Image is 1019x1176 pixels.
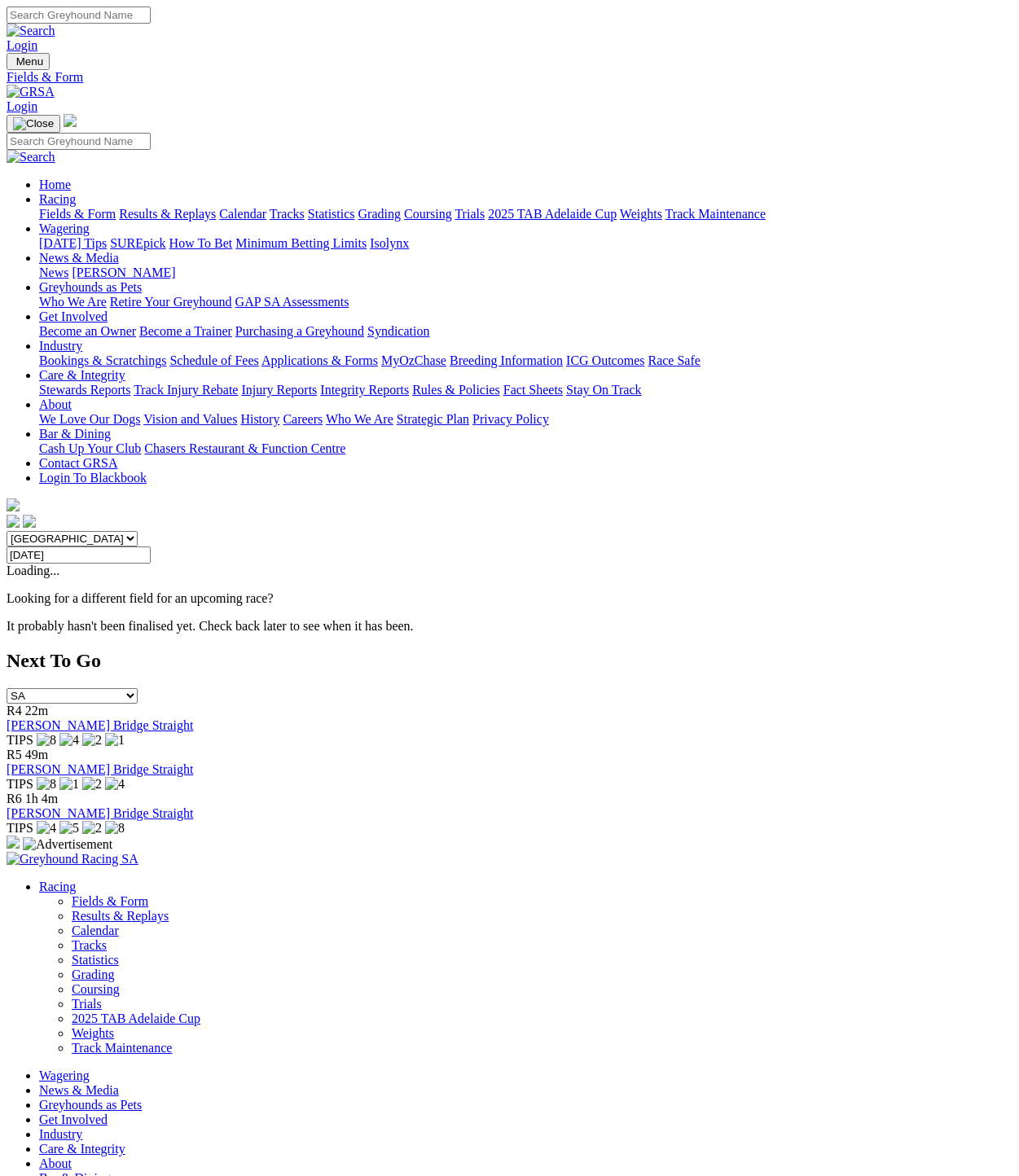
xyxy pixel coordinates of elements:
a: Calendar [72,924,119,937]
a: Fields & Form [7,70,1012,85]
input: Search [7,7,151,24]
a: Become an Owner [39,324,136,338]
a: News & Media [39,251,119,265]
a: How To Bet [169,236,233,250]
input: Select date [7,546,151,564]
a: [PERSON_NAME] Bridge Straight [7,762,193,776]
span: R6 [7,792,22,805]
a: Statistics [72,953,119,967]
a: 2025 TAB Adelaide Cup [72,1011,200,1025]
img: 4 [59,733,79,748]
a: About [39,1156,72,1170]
a: Wagering [39,1068,90,1082]
a: Industry [39,1127,82,1141]
a: Fields & Form [39,207,116,221]
span: TIPS [7,733,33,747]
a: Breeding Information [450,353,563,367]
img: logo-grsa-white.png [64,114,77,127]
a: Results & Replays [119,207,216,221]
a: Greyhounds as Pets [39,1098,142,1112]
a: Bar & Dining [39,427,111,441]
a: Weights [72,1026,114,1040]
a: Coursing [404,207,452,221]
a: Schedule of Fees [169,353,258,367]
a: Minimum Betting Limits [235,236,367,250]
a: Injury Reports [241,383,317,397]
a: Grading [358,207,401,221]
a: Race Safe [648,353,700,367]
a: Purchasing a Greyhound [235,324,364,338]
button: Toggle navigation [7,53,50,70]
img: 5 [59,821,79,836]
a: MyOzChase [381,353,446,367]
a: Vision and Values [143,412,237,426]
a: Trials [455,207,485,221]
a: Tracks [72,938,107,952]
div: About [39,412,1012,427]
img: Search [7,24,55,38]
a: Strategic Plan [397,412,469,426]
img: logo-grsa-white.png [7,498,20,511]
a: Bookings & Scratchings [39,353,166,367]
a: Results & Replays [72,909,169,923]
a: Trials [72,997,102,1011]
a: Greyhounds as Pets [39,280,142,294]
img: twitter.svg [23,515,36,528]
input: Search [7,133,151,150]
a: [PERSON_NAME] [72,265,175,279]
a: [PERSON_NAME] Bridge Straight [7,718,193,732]
a: Login [7,99,37,113]
span: R4 [7,704,22,717]
a: Tracks [270,207,305,221]
a: Who We Are [326,412,393,426]
img: 1 [59,777,79,792]
a: Racing [39,880,76,893]
a: SUREpick [110,236,165,250]
img: 2 [82,821,102,836]
a: Track Maintenance [665,207,766,221]
a: Privacy Policy [472,412,549,426]
img: Advertisement [23,837,112,852]
img: 2 [82,733,102,748]
div: Bar & Dining [39,441,1012,456]
img: facebook.svg [7,515,20,528]
span: Menu [16,55,43,68]
img: 2 [82,777,102,792]
a: Wagering [39,222,90,235]
a: Login To Blackbook [39,471,147,485]
div: Greyhounds as Pets [39,295,1012,309]
img: Search [7,150,55,165]
a: Careers [283,412,323,426]
img: GRSA [7,85,55,99]
div: News & Media [39,265,1012,280]
a: Care & Integrity [39,1142,125,1156]
a: News [39,265,68,279]
a: Fact Sheets [503,383,563,397]
span: 1h 4m [25,792,58,805]
a: Care & Integrity [39,368,125,382]
a: Get Involved [39,309,108,323]
a: Integrity Reports [320,383,409,397]
div: Wagering [39,236,1012,251]
a: History [240,412,279,426]
partial: It probably hasn't been finalised yet. Check back later to see when it has been. [7,619,414,633]
h2: Next To Go [7,650,1012,672]
button: Toggle navigation [7,115,60,133]
a: Applications & Forms [261,353,378,367]
a: Chasers Restaurant & Function Centre [144,441,345,455]
a: We Love Our Dogs [39,412,140,426]
a: ICG Outcomes [566,353,644,367]
img: 8 [37,733,56,748]
img: 1 [105,733,125,748]
a: Racing [39,192,76,206]
div: Racing [39,207,1012,222]
span: 49m [25,748,48,761]
a: Contact GRSA [39,456,117,470]
a: 2025 TAB Adelaide Cup [488,207,617,221]
img: 8 [105,821,125,836]
a: Who We Are [39,295,107,309]
a: Isolynx [370,236,409,250]
a: Rules & Policies [412,383,500,397]
a: About [39,397,72,411]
